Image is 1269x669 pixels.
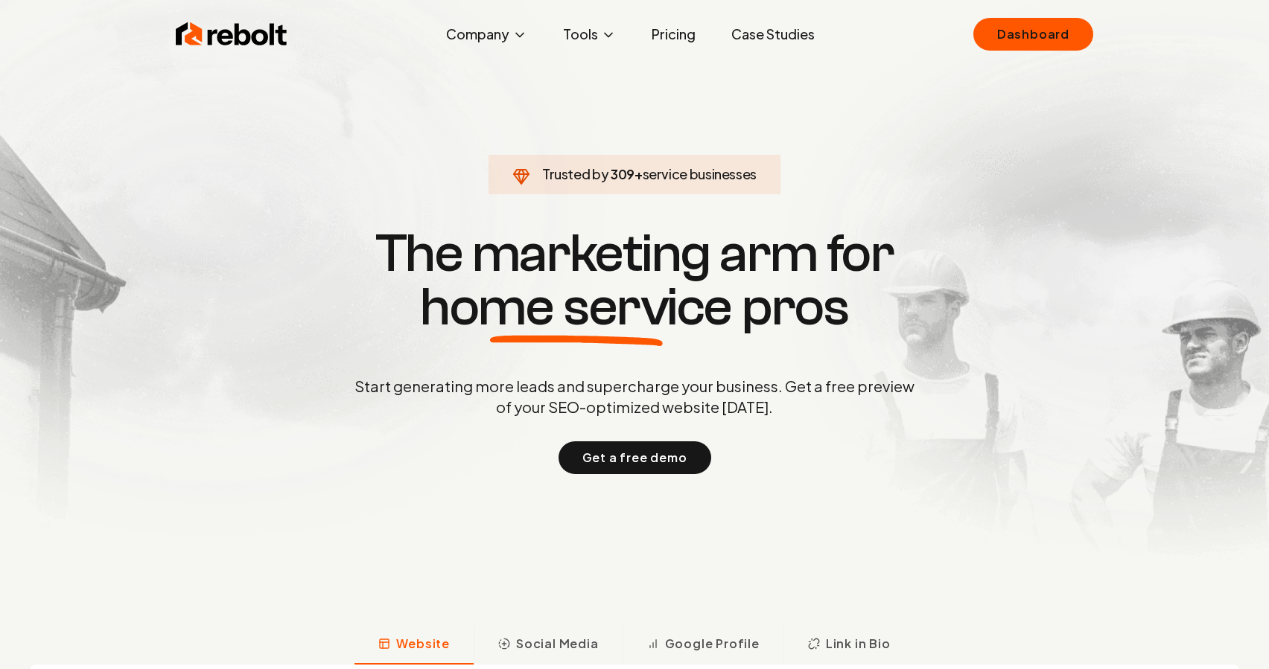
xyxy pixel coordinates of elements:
[434,19,539,49] button: Company
[719,19,827,49] a: Case Studies
[277,227,992,334] h1: The marketing arm for pros
[973,18,1093,51] a: Dashboard
[352,376,917,417] p: Start generating more leads and supercharge your business. Get a free preview of your SEO-optimiz...
[623,626,783,665] button: Google Profile
[826,635,891,653] span: Link in Bio
[783,626,915,665] button: Link in Bio
[640,19,707,49] a: Pricing
[559,441,711,474] button: Get a free demo
[474,626,623,665] button: Social Media
[611,164,634,185] span: 309
[665,635,760,653] span: Google Profile
[420,281,732,334] span: home service
[354,626,474,665] button: Website
[396,635,450,653] span: Website
[551,19,628,49] button: Tools
[643,165,757,182] span: service businesses
[634,165,643,182] span: +
[542,165,608,182] span: Trusted by
[516,635,599,653] span: Social Media
[176,19,287,49] img: Rebolt Logo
